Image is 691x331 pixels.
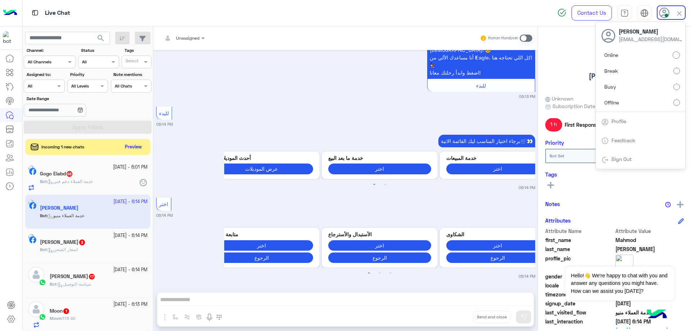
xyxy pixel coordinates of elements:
[601,118,609,126] img: tab
[611,137,635,143] a: Feedback
[438,135,535,147] p: 19/9/2025, 6:14 PM
[565,267,674,300] span: Hello!👋 We're happy to chat with you and answer any questions you might have. How can we assist y...
[48,247,78,252] span: اسعار الشحن
[40,247,47,252] span: Bot
[210,164,313,174] button: عرض الموديلات
[40,179,48,184] b: :
[89,274,95,279] span: 17
[673,84,680,90] input: Busy
[673,68,680,74] input: Break
[519,185,535,191] small: 06:14 PM
[644,302,669,327] img: hulul-logo.png
[572,5,612,21] a: Contact Us
[446,240,549,251] button: اختر
[557,8,566,17] img: spinner
[446,154,549,162] p: خدمة المبيعات
[615,318,684,325] span: 2025-09-19T15:14:16.646Z
[40,247,48,252] b: :
[210,252,313,263] button: الرجوع
[611,156,632,162] a: Sign Out
[159,201,168,207] span: اختر
[545,245,614,253] span: last_name
[159,110,169,116] span: للبدء
[545,201,560,207] h6: Notes
[328,240,431,251] button: اختر
[545,171,684,178] h6: Tags
[545,300,614,307] span: signup_date
[3,31,16,44] img: 713415422032625
[615,309,684,316] span: خدمة العملاء منيو
[545,236,614,244] span: first_name
[673,52,680,59] input: Online
[446,164,549,174] button: اختر
[28,301,44,317] img: defaultAdmin.png
[615,227,684,235] span: Attribute Value
[519,273,535,279] small: 06:14 PM
[92,32,110,47] button: search
[40,171,73,177] h5: Gogo Elabd
[210,240,313,251] button: اختر
[50,273,95,279] h5: Ahmed Al Shazly
[62,316,76,321] span: 178 82
[27,71,64,78] label: Assigned to:
[156,121,173,127] small: 06:14 PM
[675,9,683,18] img: close
[39,279,46,286] img: WhatsApp
[381,181,389,188] button: 2 of 2
[473,311,511,323] button: Send and close
[604,99,619,106] span: Offline
[677,201,683,208] img: add
[552,102,615,110] span: Subscription Date : [DATE]
[113,267,148,273] small: [DATE] - 6:14 PM
[640,9,649,17] img: tab
[376,270,383,277] button: 2 of 2
[519,94,535,99] small: 06:13 PM
[617,5,632,21] a: tab
[125,47,151,54] label: Tags
[40,179,47,184] span: Bot
[545,95,573,102] span: Unknown
[50,316,62,321] b: :
[545,291,614,298] span: timezone
[545,318,614,325] span: last_interaction
[673,99,680,106] input: Offline
[67,171,72,177] span: 68
[371,181,378,188] button: 1 of 2
[619,28,683,35] span: [PERSON_NAME]
[615,300,684,307] span: 2024-11-06T18:25:07.555Z
[601,137,609,144] img: tab
[50,316,61,321] span: Moon
[365,270,372,277] button: 1 of 2
[328,154,431,162] p: خدمة ما بعد البيع
[328,164,431,174] button: اختر
[611,118,626,124] a: Profile
[48,179,93,184] span: خدمة العملاء دعم فني
[113,301,148,308] small: [DATE] - 6:13 PM
[446,231,549,238] p: الشكاوى
[545,282,614,289] span: locale
[31,8,40,17] img: tab
[545,118,562,131] span: 1 h
[96,34,105,43] span: search
[604,51,618,59] span: Online
[40,239,86,245] h5: Omar Fathy
[328,231,431,238] p: الأستبدال والأسترجاع
[619,35,683,43] span: [EMAIL_ADDRESS][DOMAIN_NAME]
[113,164,148,171] small: [DATE] - 6:01 PM
[604,83,616,90] span: Busy
[545,273,614,280] span: gender
[58,281,91,287] span: سياسة التوصيل
[427,44,535,79] p: 19/9/2025, 6:13 PM
[113,232,148,239] small: [DATE] - 6:14 PM
[665,202,671,207] img: notes
[176,35,199,41] span: Unassigned
[545,139,564,146] h6: Priority
[3,5,17,21] img: Logo
[50,308,70,314] h5: Moon
[125,58,139,66] div: Select
[488,35,518,41] small: Human Handover
[476,82,486,89] span: للبدء
[615,245,684,253] span: Ahmed Anwar
[550,153,564,158] b: Not Set
[113,71,150,78] label: Note mentions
